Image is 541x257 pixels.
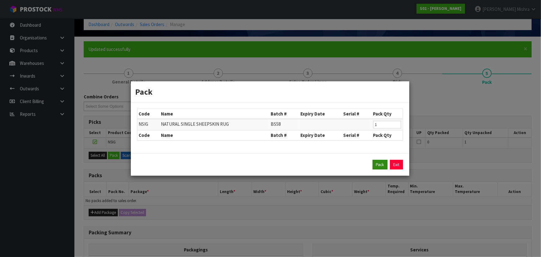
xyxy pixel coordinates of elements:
[299,130,342,140] th: Expiry Date
[372,130,403,140] th: Pack Qty
[372,109,403,119] th: Pack Qty
[271,121,281,127] span: BS58
[161,121,229,127] span: NATURAL SINGLE SHEEPSKIN RUG
[373,160,388,170] button: Pack
[269,130,299,140] th: Batch #
[342,109,371,119] th: Serial #
[159,109,269,119] th: Name
[342,130,371,140] th: Serial #
[139,121,149,127] span: NSIG
[135,86,405,97] h3: Pack
[269,109,299,119] th: Batch #
[137,109,159,119] th: Code
[159,130,269,140] th: Name
[390,160,403,170] a: Exit
[299,109,342,119] th: Expiry Date
[137,130,159,140] th: Code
